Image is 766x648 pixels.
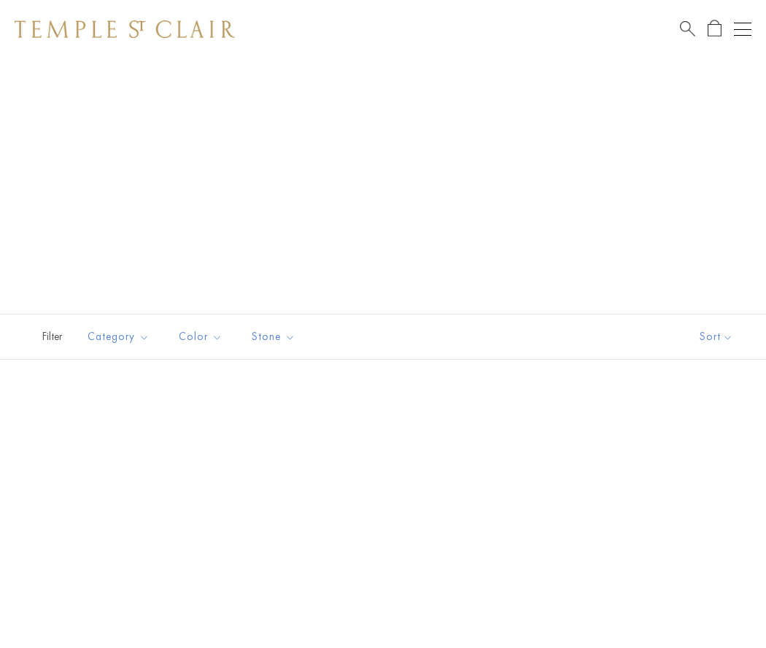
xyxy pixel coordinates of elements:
[80,328,160,346] span: Category
[241,320,306,353] button: Stone
[708,20,721,38] a: Open Shopping Bag
[168,320,233,353] button: Color
[667,315,766,359] button: Show sort by
[15,20,235,38] img: Temple St. Clair
[171,328,233,346] span: Color
[77,320,160,353] button: Category
[244,328,306,346] span: Stone
[734,20,751,38] button: Open navigation
[680,20,695,38] a: Search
